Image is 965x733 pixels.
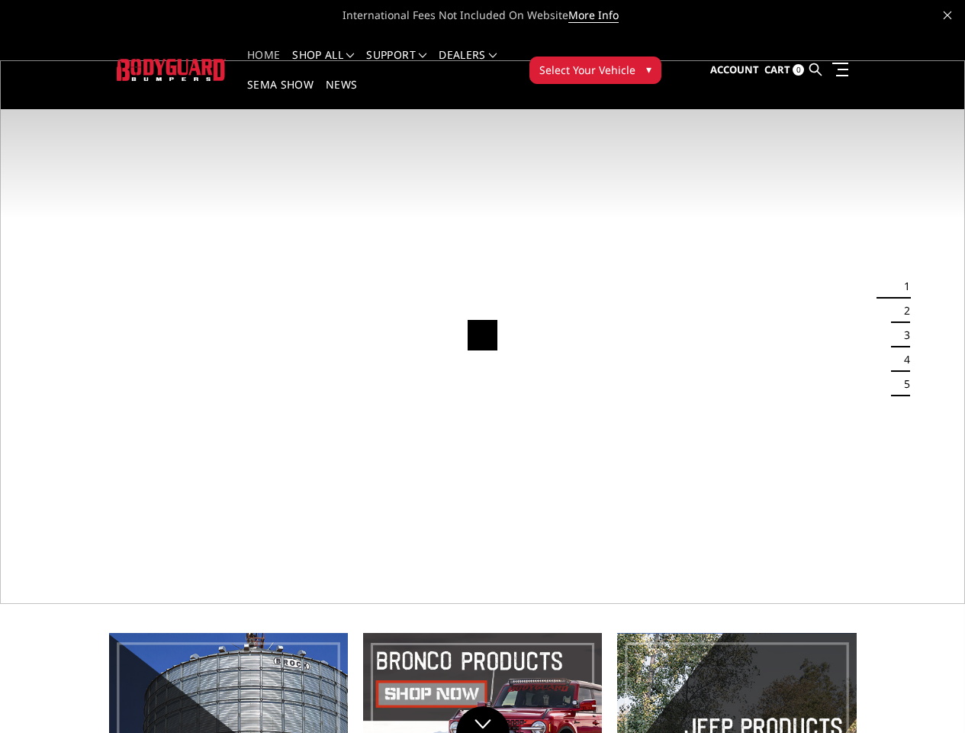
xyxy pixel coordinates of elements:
[793,64,804,76] span: 0
[247,79,314,109] a: SEMA Show
[568,8,619,23] a: More Info
[895,274,910,299] button: 1 of 5
[292,50,354,79] a: shop all
[539,62,635,78] span: Select Your Vehicle
[326,79,357,109] a: News
[764,63,790,76] span: Cart
[895,372,910,396] button: 5 of 5
[646,61,651,77] span: ▾
[895,347,910,372] button: 4 of 5
[895,323,910,347] button: 3 of 5
[439,50,497,79] a: Dealers
[529,57,661,84] button: Select Your Vehicle
[366,50,426,79] a: Support
[895,299,910,323] button: 2 of 5
[764,50,804,91] a: Cart 0
[117,59,226,80] img: BODYGUARD BUMPERS
[710,63,759,76] span: Account
[710,50,759,91] a: Account
[247,50,280,79] a: Home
